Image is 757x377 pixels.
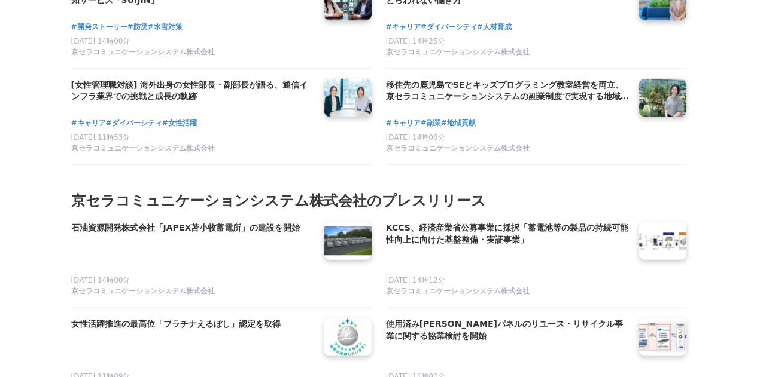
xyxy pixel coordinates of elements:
[386,118,421,129] a: #キャリア
[386,222,629,246] h4: KCCS、経済産業省公募事業に採択「蓄電池等の製品の持続可能性向上に向けた基盤整備・実証事業」
[71,189,686,212] h2: 京セラコミュニケーションシステム株式会社のプレスリリース
[386,22,421,33] a: #キャリア
[386,286,629,298] a: 京セラコミュニケーションシステム株式会社
[71,118,106,129] a: #キャリア
[71,79,314,104] a: [女性管理職対談] 海外出身の女性部長・副部長が語る、通信インフラ業界での挑戦と成長の軌跡
[386,318,629,343] a: 使用済み[PERSON_NAME]パネルのリユース・リサイクル事業に関する協業検討を開始
[386,47,629,59] a: 京セラコミュニケーションシステム株式会社
[71,22,127,33] a: #開発ストーリー
[71,276,130,284] span: [DATE] 14時00分
[386,286,530,296] span: 京セラコミュニケーションシステム株式会社
[71,318,314,343] a: 女性活躍推進の最高位「プラチナえるぼし」認定を取得
[71,222,314,247] a: 石油資源開発株式会社「JAPEX苫小牧蓄電所」の建設を開始
[477,22,512,33] a: #人材育成
[127,22,148,33] a: #防災
[71,47,314,59] a: 京セラコミュニケーションシステム株式会社
[71,143,215,154] span: 京セラコミュニケーションシステム株式会社
[71,79,314,103] h4: [女性管理職対談] 海外出身の女性部長・副部長が語る、通信インフラ業界での挑戦と成長の軌跡
[71,286,314,298] a: 京セラコミュニケーションシステム株式会社
[162,118,197,129] a: #女性活躍
[386,79,629,103] h4: 移住先の鹿児島でSEとキッズプログラミング教室経営を両立、京セラコミュニケーションシステムの副業制度で実現する地域貢献への挑戦
[421,118,441,129] a: #副業
[386,133,445,142] span: [DATE] 14時08分
[106,118,162,129] a: #ダイバーシティ
[71,222,314,235] h4: 石油資源開発株式会社「JAPEX苫小牧蓄電所」の建設を開始
[71,143,314,155] a: 京セラコミュニケーションシステム株式会社
[71,37,130,45] span: [DATE] 14時00分
[386,143,530,154] span: 京セラコミュニケーションシステム株式会社
[71,318,314,331] h4: 女性活躍推進の最高位「プラチナえるぼし」認定を取得
[386,143,629,155] a: 京セラコミュニケーションシステム株式会社
[386,47,530,57] span: 京セラコミュニケーションシステム株式会社
[71,133,130,142] span: [DATE] 11時53分
[386,222,629,247] a: KCCS、経済産業省公募事業に採択「蓄電池等の製品の持続可能性向上に向けた基盤整備・実証事業」
[71,286,215,296] span: 京セラコミュニケーションシステム株式会社
[441,118,476,129] a: #地域貢献
[421,22,477,33] a: #ダイバーシティ
[148,22,183,33] a: #水害対策
[386,37,445,45] span: [DATE] 14時25分
[386,79,629,104] a: 移住先の鹿児島でSEとキッズプログラミング教室経営を両立、京セラコミュニケーションシステムの副業制度で実現する地域貢献への挑戦
[71,47,215,57] span: 京セラコミュニケーションシステム株式会社
[386,276,445,284] span: [DATE] 14時12分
